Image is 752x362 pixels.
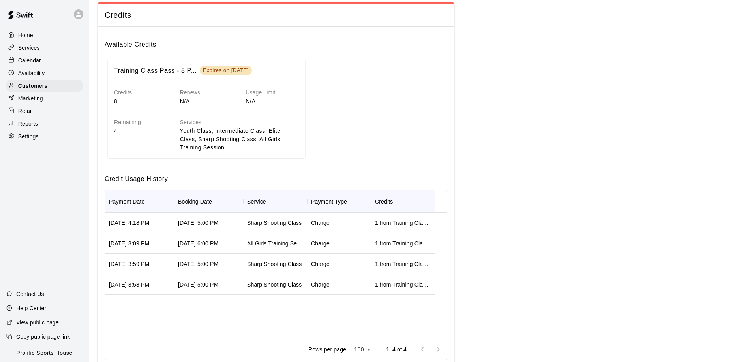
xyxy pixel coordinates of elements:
button: Sort [145,196,156,207]
div: Sep 09, 2025 5:00 PM [178,219,218,227]
div: Payment Type [311,190,347,213]
h6: Remaining [114,118,167,127]
a: Home [6,29,83,41]
div: Credits [375,190,393,213]
p: N/A [246,97,299,106]
p: Retail [18,107,33,115]
div: Aug 14, 2025 3:09 PM [109,239,149,247]
div: Charge [311,219,330,227]
div: Charge [311,239,330,247]
a: Settings [6,130,83,142]
div: Jul 31, 2025 5:00 PM [178,260,218,268]
span: Credits [105,10,447,21]
p: Youth Class, Intermediate Class, Elite Class, Sharp Shooting Class, All Girls Training Session [180,127,299,152]
a: Retail [6,105,83,117]
div: All Girls Training Session [247,239,303,247]
p: N/A [180,97,233,106]
h6: Training Class Pass - 8 Pack Intermediate/Elite/Specialty Classes [114,66,197,76]
p: Copy public page link [16,333,70,341]
p: Marketing [18,94,43,102]
div: Sharp Shooting Class [247,281,302,288]
button: Sort [266,196,277,207]
div: Aug 14, 2025 6:00 PM [178,239,218,247]
div: 1 from Training Class Pass - 8 Pack Intermediate/Elite/Specialty Classes [375,219,431,227]
a: Services [6,42,83,54]
div: Charge [311,260,330,268]
p: Services [18,44,40,52]
p: Settings [18,132,39,140]
div: Booking Date [174,190,243,213]
button: Sort [212,196,223,207]
div: 1 from Training Class Pass - 8 Pack Intermediate/Elite/Specialty Classes [375,281,431,288]
p: Prolific Sports House [16,349,72,357]
h6: Credit Usage History [105,168,447,184]
div: Service [243,190,307,213]
div: Booking Date [178,190,212,213]
a: Marketing [6,92,83,104]
p: Calendar [18,57,41,64]
div: Credits [371,190,435,213]
div: Payment Date [109,190,145,213]
h6: Renews [180,89,233,97]
div: Service [247,190,266,213]
button: Sort [393,196,404,207]
a: Customers [6,80,83,92]
p: Customers [18,82,47,90]
h6: Credits [114,89,167,97]
div: Jul 31, 2025 3:58 PM [109,281,149,288]
p: 4 [114,127,167,135]
p: Home [18,31,33,39]
div: Payment Type [307,190,371,213]
p: 8 [114,97,167,106]
h6: Services [180,118,299,127]
div: 100 [351,344,373,355]
div: 1 from Training Class Pass - 8 Pack Intermediate/Elite/Specialty Classes [375,260,431,268]
p: Reports [18,120,38,128]
div: Charge [311,281,330,288]
div: Jul 31, 2025 3:59 PM [109,260,149,268]
p: Rows per page: [308,345,348,353]
div: Sharp Shooting Class [247,260,302,268]
p: Contact Us [16,290,44,298]
div: Jul 31, 2025 5:00 PM [178,281,218,288]
p: View public page [16,319,59,326]
p: Availability [18,69,45,77]
div: Payment Date [105,190,174,213]
div: Expires on [DATE] [203,67,249,74]
p: Help Center [16,304,46,312]
h6: Usage Limit [246,89,299,97]
a: Availability [6,67,83,79]
div: Sharp Shooting Class [247,219,302,227]
p: 1–4 of 4 [386,345,407,353]
div: Sep 09, 2025 4:18 PM [109,219,149,227]
div: 1 from Training Class Pass - 8 Pack Intermediate/Elite/Specialty Classes [375,239,431,247]
a: Reports [6,118,83,130]
button: Sort [347,196,358,207]
h6: Available Credits [105,33,447,50]
a: Calendar [6,55,83,66]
